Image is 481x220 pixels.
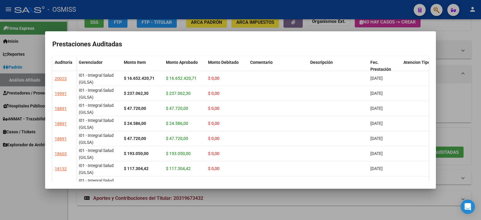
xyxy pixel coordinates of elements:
[124,60,146,65] span: Monto Item
[208,60,239,65] span: Monto Debitado
[79,133,114,145] span: I01 - Integral Salud (GILSA)
[79,148,114,160] span: I01 - Integral Salud (GILSA)
[79,118,114,130] span: I01 - Integral Salud (GILSA)
[166,91,191,96] span: $ 237.062,30
[55,90,67,97] div: 19991
[121,56,164,81] datatable-header-cell: Monto Item
[370,151,383,156] span: [DATE]
[79,103,114,115] span: I01 - Integral Salud (GILSA)
[166,106,188,111] span: $ 47.720,00
[79,73,114,85] span: I01 - Integral Salud (GILSA)
[208,151,219,156] span: $ 0,00
[308,56,368,81] datatable-header-cell: Descripción
[79,178,114,190] span: I01 - Integral Salud (GILSA)
[164,56,206,81] datatable-header-cell: Monto Aprobado
[124,76,155,81] strong: $ 16.652.420,71
[79,88,114,100] span: I01 - Integral Salud (GILSA)
[370,76,383,81] span: [DATE]
[55,60,72,65] span: Auditoría
[208,106,219,111] span: $ 0,00
[166,181,191,186] span: $ 193.050,00
[124,106,146,111] strong: $ 47.720,00
[166,166,191,171] span: $ 117.304,42
[52,56,76,81] datatable-header-cell: Auditoría
[124,136,146,141] strong: $ 47.720,00
[166,121,188,126] span: $ 24.586,00
[208,91,219,96] span: $ 0,00
[370,60,391,72] span: Fec. Prestación
[55,120,67,127] div: 18891
[370,166,383,171] span: [DATE]
[166,151,191,156] span: $ 193.050,00
[166,136,188,141] span: $ 47.720,00
[370,91,383,96] span: [DATE]
[124,121,146,126] strong: $ 24.586,00
[208,121,219,126] span: $ 0,00
[76,56,121,81] datatable-header-cell: Gerenciador
[461,200,475,214] div: Open Intercom Messenger
[370,106,383,111] span: [DATE]
[166,76,197,81] span: $ 16.652.420,71
[124,166,149,171] strong: $ 117.304,42
[208,181,219,186] span: $ 0,00
[206,56,248,81] datatable-header-cell: Monto Debitado
[208,136,219,141] span: $ 0,00
[370,136,383,141] span: [DATE]
[124,151,149,156] strong: $ 193.050,00
[55,150,67,157] div: 18603
[401,56,434,81] datatable-header-cell: Atencion Tipo
[79,163,114,175] span: I01 - Integral Salud (GILSA)
[55,166,67,172] div: 18132
[166,60,198,65] span: Monto Aprobado
[248,56,308,81] datatable-header-cell: Comentario
[208,76,219,81] span: $ 0,00
[208,166,219,171] span: $ 0,00
[79,60,103,65] span: Gerenciador
[250,60,273,65] span: Comentario
[52,39,429,50] h2: Prestaciones Auditadas
[124,91,149,96] strong: $ 237.062,30
[55,135,67,142] div: 18891
[55,181,67,187] div: 18014
[403,60,430,65] span: Atencion Tipo
[55,75,67,82] div: 20023
[370,181,383,186] span: [DATE]
[310,60,333,65] span: Descripción
[368,56,401,81] datatable-header-cell: Fec. Prestación
[370,121,383,126] span: [DATE]
[124,181,149,186] strong: $ 193.050,00
[55,105,67,112] div: 18891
